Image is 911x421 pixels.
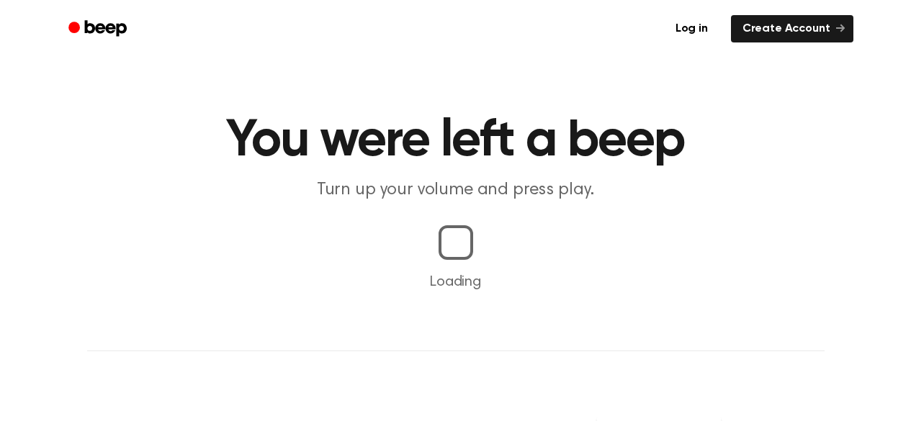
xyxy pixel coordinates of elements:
a: Log in [661,12,722,45]
p: Loading [17,271,894,293]
a: Create Account [731,15,853,42]
a: Beep [58,15,140,43]
h1: You were left a beep [87,115,825,167]
p: Turn up your volume and press play. [179,178,732,202]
